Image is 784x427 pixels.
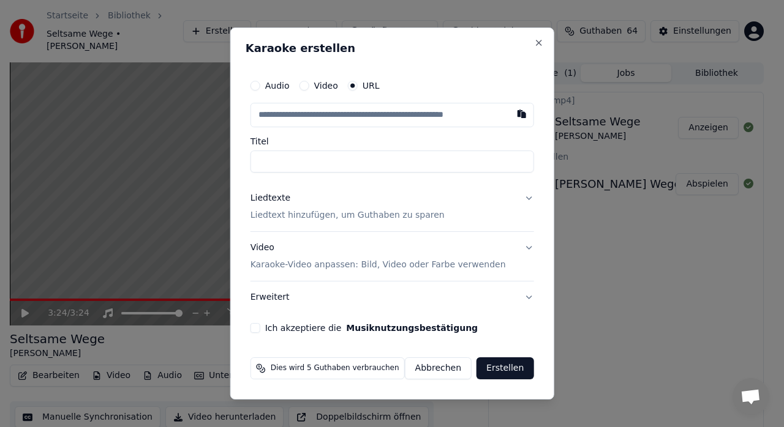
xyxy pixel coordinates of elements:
[246,43,539,54] h2: Karaoke erstellen
[271,363,399,373] span: Dies wird 5 Guthaben verbrauchen
[477,357,533,379] button: Erstellen
[251,281,534,313] button: Erweitert
[346,324,478,332] button: Ich akzeptiere die
[251,192,290,204] div: Liedtexte
[363,81,380,90] label: URL
[251,242,506,271] div: Video
[314,81,337,90] label: Video
[251,259,506,271] p: Karaoke-Video anpassen: Bild, Video oder Farbe verwenden
[251,137,534,146] label: Titel
[265,81,290,90] label: Audio
[405,357,472,379] button: Abbrechen
[251,182,534,231] button: LiedtexteLiedtext hinzufügen, um Guthaben zu sparen
[265,324,478,332] label: Ich akzeptiere die
[251,232,534,281] button: VideoKaraoke-Video anpassen: Bild, Video oder Farbe verwenden
[251,209,445,221] p: Liedtext hinzufügen, um Guthaben zu sparen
